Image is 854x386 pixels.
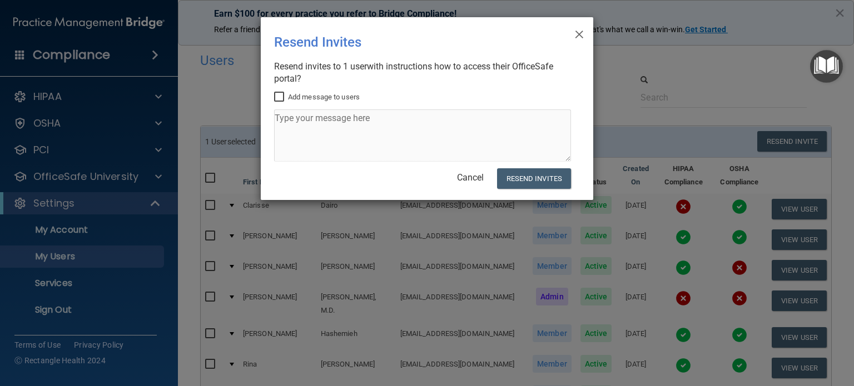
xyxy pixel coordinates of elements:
label: Add message to users [274,91,360,104]
div: Resend Invites [274,26,534,58]
input: Add message to users [274,93,287,102]
div: Resend invites to 1 user with instructions how to access their OfficeSafe portal? [274,61,571,85]
button: Resend Invites [497,168,571,189]
button: Open Resource Center [810,50,843,83]
span: × [574,22,584,44]
a: Cancel [457,172,484,183]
